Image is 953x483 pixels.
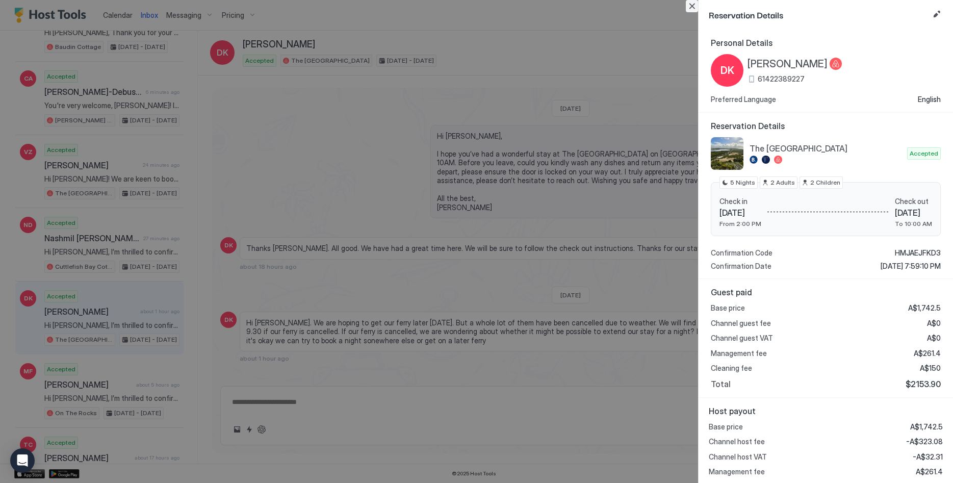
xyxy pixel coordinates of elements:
span: Management fee [711,349,767,358]
span: [DATE] [719,208,761,218]
span: A$1,742.5 [908,303,941,313]
div: Open Intercom Messenger [10,448,35,473]
span: Guest paid [711,287,941,297]
span: [PERSON_NAME] [748,58,828,70]
button: Edit reservation [931,8,943,20]
span: A$0 [927,334,941,343]
span: English [918,95,941,104]
span: Channel host VAT [709,452,767,462]
span: Preferred Language [711,95,776,104]
span: Accepted [910,149,938,158]
span: Reservation Details [711,121,941,131]
span: -A$32.31 [913,452,943,462]
span: HMJAEJFKD3 [895,248,941,258]
span: Confirmation Code [711,248,772,258]
span: A$261.4 [914,349,941,358]
span: $2153.90 [906,379,941,389]
span: A$150 [920,364,941,373]
span: Cleaning fee [711,364,752,373]
span: 2 Children [810,178,840,187]
span: Base price [711,303,745,313]
span: The [GEOGRAPHIC_DATA] [750,143,903,154]
span: From 2:00 PM [719,220,761,227]
span: 61422389227 [758,74,805,84]
span: A$261.4 [916,467,943,476]
span: [DATE] 7:59:10 PM [881,262,941,271]
span: A$1,742.5 [910,422,943,431]
div: listing image [711,137,743,170]
span: Confirmation Date [711,262,771,271]
span: Check in [719,197,761,206]
span: Channel host fee [709,437,765,446]
span: -A$323.08 [906,437,943,446]
span: A$0 [927,319,941,328]
span: [DATE] [895,208,932,218]
span: Host payout [709,406,943,416]
span: Channel guest fee [711,319,771,328]
span: Check out [895,197,932,206]
span: Channel guest VAT [711,334,773,343]
span: Base price [709,422,743,431]
span: Personal Details [711,38,941,48]
span: Total [711,379,731,389]
span: DK [720,63,734,78]
span: Reservation Details [709,8,929,21]
span: To 10:00 AM [895,220,932,227]
span: 2 Adults [770,178,795,187]
span: Management fee [709,467,765,476]
span: 5 Nights [730,178,755,187]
